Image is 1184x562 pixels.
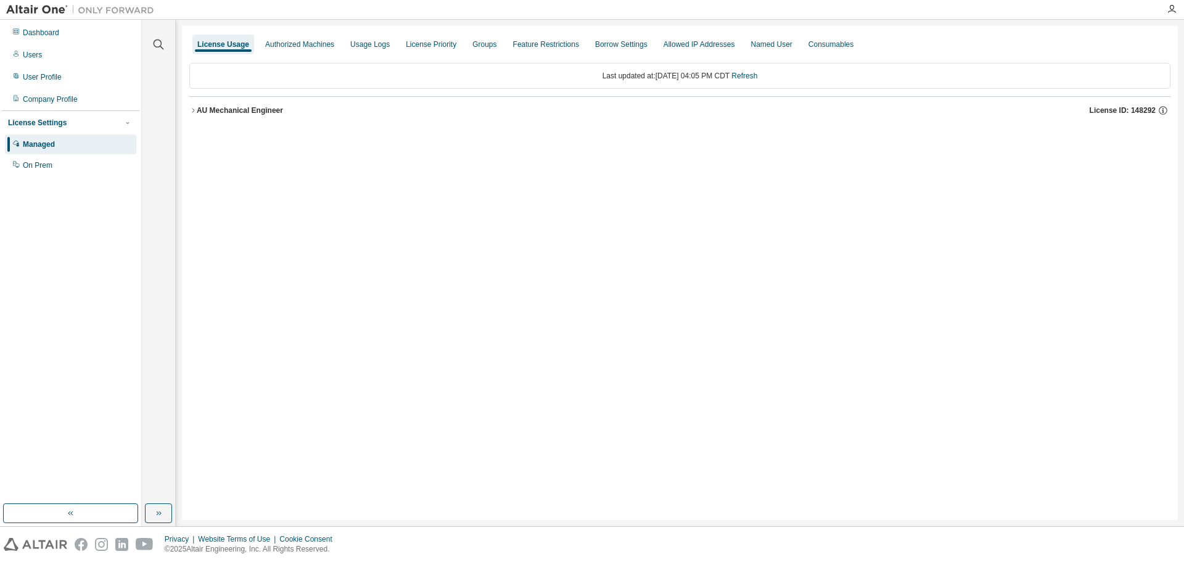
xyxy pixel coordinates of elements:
img: Altair One [6,4,160,16]
div: Cookie Consent [279,534,339,544]
div: Borrow Settings [595,39,647,49]
div: Website Terms of Use [198,534,279,544]
div: Allowed IP Addresses [664,39,735,49]
div: Named User [750,39,792,49]
div: Dashboard [23,28,59,38]
div: Feature Restrictions [513,39,579,49]
div: Last updated at: [DATE] 04:05 PM CDT [189,63,1170,89]
img: altair_logo.svg [4,538,67,551]
img: instagram.svg [95,538,108,551]
div: Groups [472,39,496,49]
span: License ID: 148292 [1090,105,1156,115]
div: Managed [23,139,55,149]
div: Privacy [165,534,198,544]
div: User Profile [23,72,62,82]
div: Usage Logs [350,39,390,49]
div: Company Profile [23,94,78,104]
div: Consumables [808,39,853,49]
img: facebook.svg [75,538,88,551]
div: Users [23,50,42,60]
p: © 2025 Altair Engineering, Inc. All Rights Reserved. [165,544,340,555]
img: linkedin.svg [115,538,128,551]
div: License Settings [8,118,67,128]
img: youtube.svg [136,538,154,551]
button: AU Mechanical EngineerLicense ID: 148292 [189,97,1170,124]
div: License Usage [197,39,249,49]
a: Refresh [731,72,757,80]
div: AU Mechanical Engineer [197,105,283,115]
div: Authorized Machines [265,39,334,49]
div: On Prem [23,160,52,170]
div: License Priority [406,39,456,49]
